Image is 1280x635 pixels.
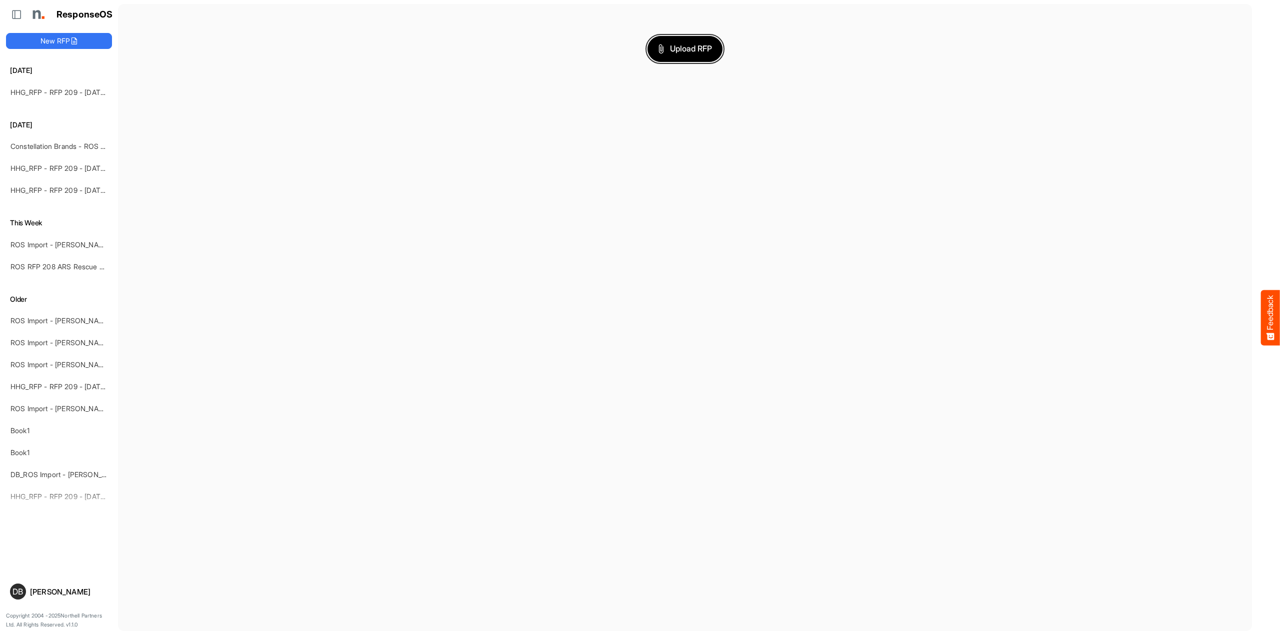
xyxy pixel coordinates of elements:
a: DB_ROS Import - [PERSON_NAME] - ROS 4 [10,470,152,479]
a: ROS Import - [PERSON_NAME] - ROS 11 [10,360,140,369]
a: HHG_RFP - RFP 209 - [DATE] - ROS TEST 3 (LITE) [10,382,175,391]
a: HHG_RFP - RFP 209 - [DATE] - ROS TEST 3 (LITE) (1) (2) [10,88,194,96]
button: Feedback [1261,290,1280,345]
p: Copyright 2004 - 2025 Northell Partners Ltd. All Rights Reserved. v 1.1.0 [6,612,112,629]
h6: [DATE] [6,65,112,76]
h6: [DATE] [6,119,112,130]
h6: Older [6,294,112,305]
a: ROS Import - [PERSON_NAME] - ROS 11 [10,338,140,347]
span: DB [12,588,23,596]
a: ROS Import - [PERSON_NAME] - ROS 11 [10,316,140,325]
img: Northell [27,4,47,24]
a: HHG_RFP - RFP 209 - [DATE] - ROS TEST 3 (LITE) (1) [10,164,184,172]
a: Book1 [10,448,29,457]
a: ROS RFP 208 ARS Rescue Rooter [10,262,121,271]
a: ROS Import - [PERSON_NAME] - Final (short) [10,404,155,413]
button: New RFP [6,33,112,49]
a: Book1 [10,426,29,435]
div: [PERSON_NAME] [30,588,108,596]
h6: This Week [6,217,112,228]
a: HHG_RFP - RFP 209 - [DATE] - ROS TEST 3 (LITE) (2) [10,186,185,194]
a: Constellation Brands - ROS prices [10,142,120,150]
span: Upload RFP [658,42,712,55]
button: Upload RFP [647,36,722,62]
h1: ResponseOS [56,9,113,20]
a: ROS Import - [PERSON_NAME] - ROS 11 [10,240,140,249]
